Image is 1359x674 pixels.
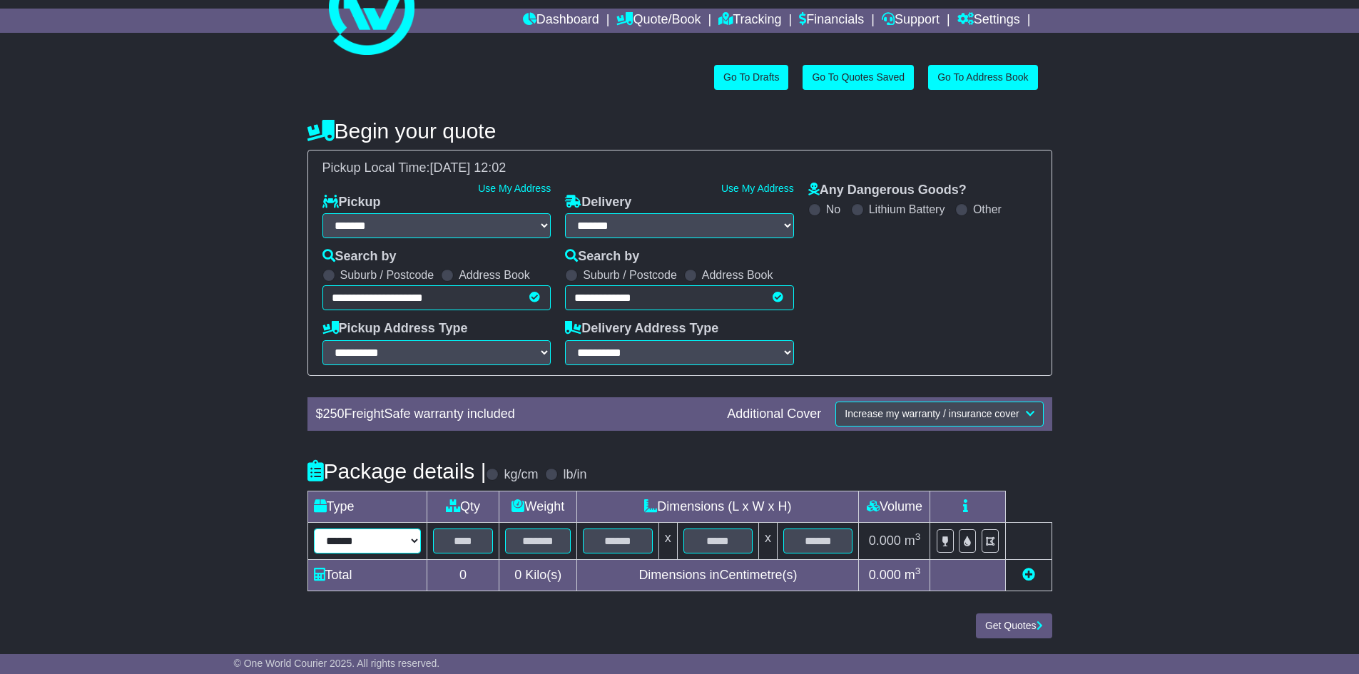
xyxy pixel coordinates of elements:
td: x [658,522,677,559]
label: kg/cm [504,467,538,483]
label: Pickup [322,195,381,210]
span: m [905,533,921,548]
label: No [826,203,840,216]
div: $ FreightSafe warranty included [309,407,721,422]
label: Address Book [702,268,773,282]
a: Go To Quotes Saved [803,65,914,90]
label: Other [973,203,1002,216]
td: x [759,522,778,559]
td: Total [307,559,427,591]
td: Type [307,491,427,522]
span: © One World Courier 2025. All rights reserved. [234,658,440,669]
a: Tracking [718,9,781,33]
td: Kilo(s) [499,559,577,591]
div: Pickup Local Time: [315,160,1044,176]
a: Go To Drafts [714,65,788,90]
span: 250 [323,407,345,421]
td: Qty [427,491,499,522]
a: Financials [799,9,864,33]
h4: Package details | [307,459,487,483]
span: Increase my warranty / insurance cover [845,408,1019,419]
span: 0.000 [869,568,901,582]
button: Get Quotes [976,613,1052,638]
label: Any Dangerous Goods? [808,183,967,198]
a: Support [882,9,940,33]
span: m [905,568,921,582]
td: Dimensions (L x W x H) [577,491,859,522]
sup: 3 [915,531,921,542]
label: Search by [565,249,639,265]
label: Suburb / Postcode [340,268,434,282]
div: Additional Cover [720,407,828,422]
a: Quote/Book [616,9,701,33]
label: lb/in [563,467,586,483]
a: Use My Address [478,183,551,194]
span: 0.000 [869,533,901,548]
h4: Begin your quote [307,119,1052,143]
a: Add new item [1022,568,1035,582]
td: Dimensions in Centimetre(s) [577,559,859,591]
label: Delivery [565,195,631,210]
a: Use My Address [721,183,794,194]
label: Pickup Address Type [322,321,468,337]
a: Dashboard [523,9,599,33]
span: [DATE] 12:02 [430,160,507,175]
td: Weight [499,491,577,522]
a: Settings [957,9,1020,33]
label: Lithium Battery [869,203,945,216]
td: 0 [427,559,499,591]
label: Delivery Address Type [565,321,718,337]
span: 0 [514,568,521,582]
label: Address Book [459,268,530,282]
label: Suburb / Postcode [583,268,677,282]
label: Search by [322,249,397,265]
sup: 3 [915,566,921,576]
button: Increase my warranty / insurance cover [835,402,1043,427]
a: Go To Address Book [928,65,1037,90]
td: Volume [859,491,930,522]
